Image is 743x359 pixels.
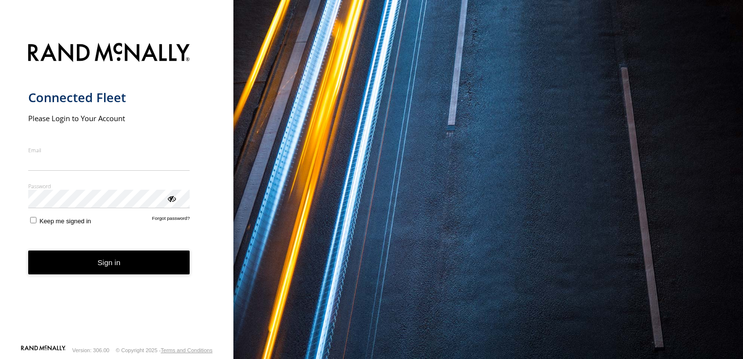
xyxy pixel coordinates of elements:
[28,37,206,344] form: main
[161,347,212,353] a: Terms and Conditions
[28,251,190,274] button: Sign in
[152,215,190,225] a: Forgot password?
[28,41,190,66] img: Rand McNally
[21,345,66,355] a: Visit our Website
[116,347,212,353] div: © Copyright 2025 -
[30,217,36,223] input: Keep me signed in
[72,347,109,353] div: Version: 306.00
[39,217,91,225] span: Keep me signed in
[28,182,190,190] label: Password
[28,90,190,106] h1: Connected Fleet
[28,146,190,154] label: Email
[166,193,176,203] div: ViewPassword
[28,113,190,123] h2: Please Login to Your Account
